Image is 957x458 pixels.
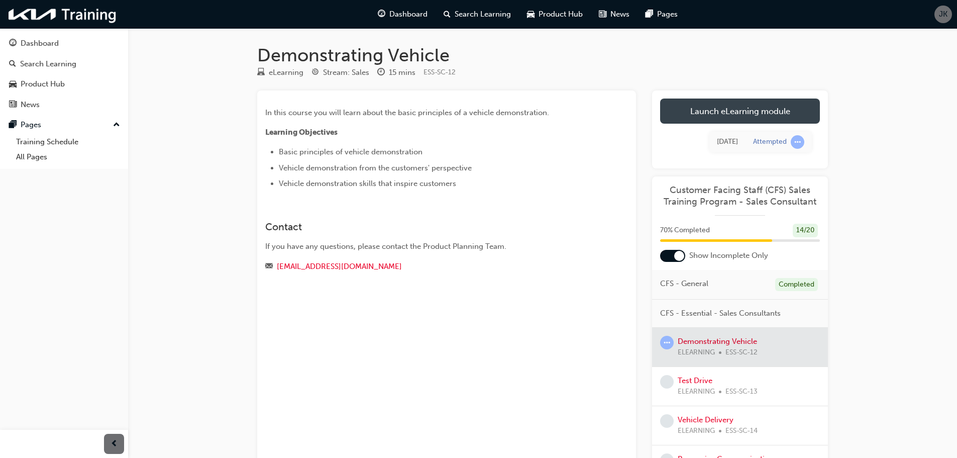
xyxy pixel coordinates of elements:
span: ESS-SC-14 [725,425,758,437]
span: learningRecordVerb_NONE-icon [660,414,674,428]
span: prev-icon [111,438,118,450]
button: DashboardSearch LearningProduct HubNews [4,32,124,116]
div: Email [265,260,592,273]
span: news-icon [9,101,17,110]
span: CFS - Essential - Sales Consultants [660,308,781,319]
span: Basic principles of vehicle demonstration [279,147,422,156]
img: kia-training [5,4,121,25]
a: Training Schedule [12,134,124,150]
span: guage-icon [9,39,17,48]
span: Product Hub [539,9,583,20]
a: News [4,96,124,114]
span: target-icon [311,68,319,77]
a: Product Hub [4,75,124,94]
a: news-iconNews [591,4,637,25]
span: 70 % Completed [660,225,710,236]
span: Learning resource code [423,68,456,76]
div: eLearning [269,67,303,78]
div: News [21,99,40,111]
h3: Contact [265,221,592,233]
div: Type [257,66,303,79]
div: Stream [311,66,369,79]
span: clock-icon [377,68,385,77]
div: 15 mins [389,67,415,78]
h1: Demonstrating Vehicle [257,44,828,66]
a: Launch eLearning module [660,99,820,124]
span: JK [939,9,947,20]
span: Learning Objectives [265,128,338,137]
span: pages-icon [9,121,17,130]
span: Pages [657,9,678,20]
span: learningResourceType_ELEARNING-icon [257,68,265,77]
div: Product Hub [21,78,65,90]
a: All Pages [12,149,124,165]
div: Attempted [753,137,787,147]
a: Search Learning [4,55,124,73]
span: news-icon [599,8,606,21]
span: car-icon [9,80,17,89]
span: learningRecordVerb_NONE-icon [660,375,674,389]
div: Duration [377,66,415,79]
a: Test Drive [678,376,712,385]
a: Dashboard [4,34,124,53]
div: 14 / 20 [793,224,818,237]
button: Pages [4,116,124,134]
span: In this course you will learn about the basic principles of a vehicle demonstration. [265,108,549,117]
button: JK [934,6,952,23]
span: guage-icon [378,8,385,21]
div: Mon Sep 22 2025 15:26:41 GMT+0930 (Australian Central Standard Time) [717,136,738,148]
div: Completed [775,278,818,292]
span: ELEARNING [678,425,715,437]
span: Vehicle demonstration skills that inspire customers [279,179,456,188]
span: search-icon [9,60,16,69]
div: Search Learning [20,58,76,70]
span: News [610,9,629,20]
div: Pages [21,119,41,131]
span: email-icon [265,262,273,271]
a: Vehicle Delivery [678,415,733,424]
span: Search Learning [455,9,511,20]
div: Stream: Sales [323,67,369,78]
span: Dashboard [389,9,428,20]
a: search-iconSearch Learning [436,4,519,25]
a: guage-iconDashboard [370,4,436,25]
span: up-icon [113,119,120,132]
span: pages-icon [646,8,653,21]
div: If you have any questions, please contact the Product Planning Team. [265,241,592,252]
span: car-icon [527,8,535,21]
a: Customer Facing Staff (CFS) Sales Training Program - Sales Consultant [660,185,820,207]
span: ESS-SC-13 [725,386,758,398]
div: Dashboard [21,38,59,49]
span: ELEARNING [678,386,715,398]
span: learningRecordVerb_ATTEMPT-icon [791,135,804,149]
span: learningRecordVerb_ATTEMPT-icon [660,336,674,349]
a: car-iconProduct Hub [519,4,591,25]
span: search-icon [444,8,451,21]
a: pages-iconPages [637,4,686,25]
span: Vehicle demonstration from the customers' perspective [279,163,472,172]
span: CFS - General [660,278,708,290]
span: Show Incomplete Only [689,250,768,261]
a: [EMAIL_ADDRESS][DOMAIN_NAME] [277,262,402,271]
